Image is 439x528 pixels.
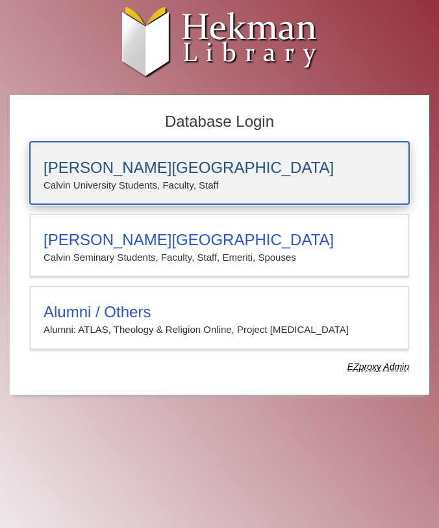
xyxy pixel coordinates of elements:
h3: Alumni / Others [44,303,395,321]
h3: [PERSON_NAME][GEOGRAPHIC_DATA] [44,159,395,177]
p: Calvin Seminary Students, Faculty, Staff, Emeriti, Spouses [44,249,395,266]
h2: Database Login [23,109,416,135]
h3: [PERSON_NAME][GEOGRAPHIC_DATA] [44,231,395,249]
summary: Alumni / OthersAlumni: ATLAS, Theology & Religion Online, Project [MEDICAL_DATA] [44,303,395,338]
a: [PERSON_NAME][GEOGRAPHIC_DATA]Calvin Seminary Students, Faculty, Staff, Emeriti, Spouses [30,214,409,276]
a: [PERSON_NAME][GEOGRAPHIC_DATA]Calvin University Students, Faculty, Staff [30,142,409,204]
p: Calvin University Students, Faculty, Staff [44,177,395,194]
dfn: Use Alumni login [347,362,409,372]
p: Alumni: ATLAS, Theology & Religion Online, Project [MEDICAL_DATA] [44,321,395,338]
